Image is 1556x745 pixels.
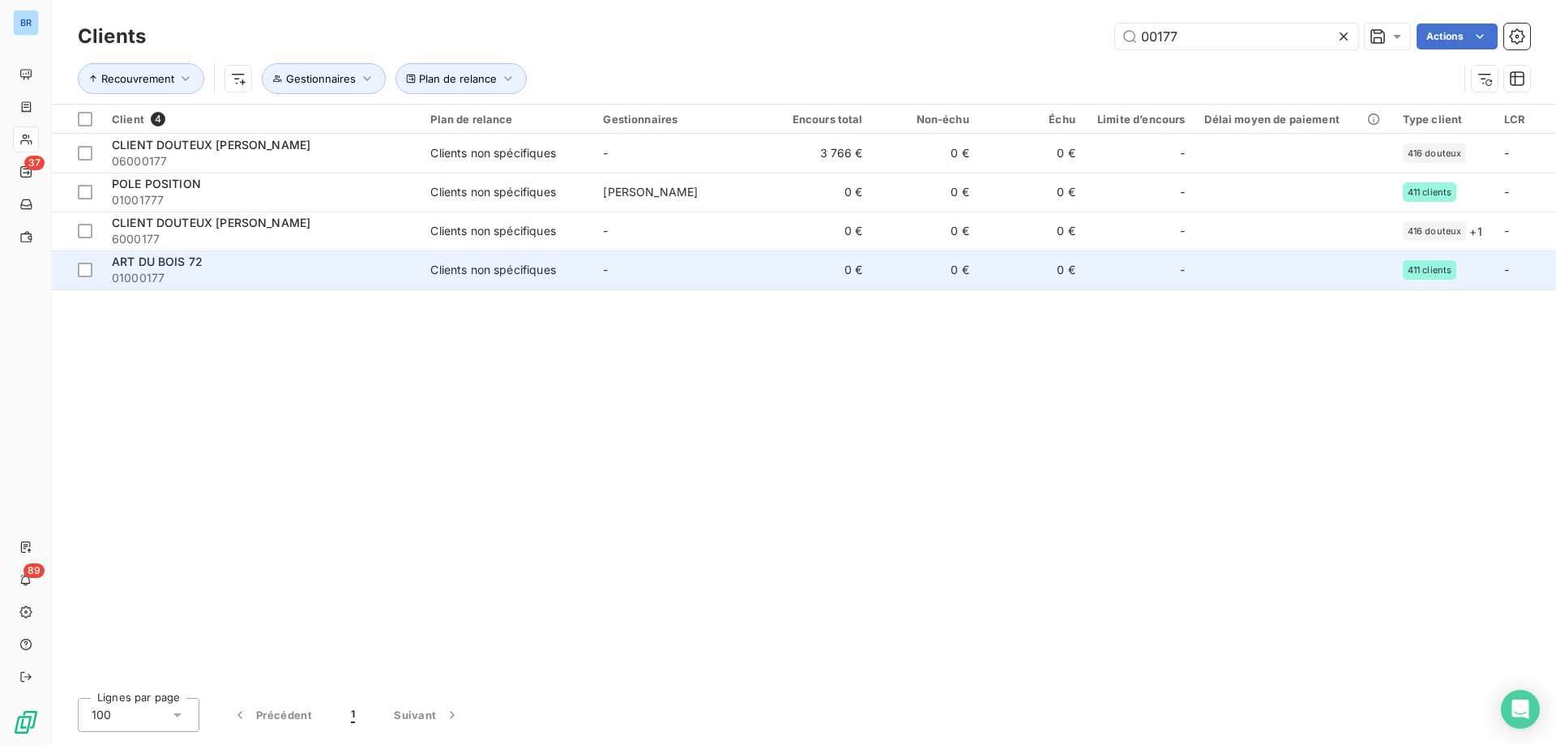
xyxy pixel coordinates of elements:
[395,63,527,94] button: Plan de relance
[1115,24,1358,49] input: Rechercher
[1504,113,1546,126] div: LCR
[603,224,608,238] span: -
[430,262,555,278] div: Clients non spécifiques
[1180,184,1185,200] span: -
[374,698,480,732] button: Suivant
[351,707,355,723] span: 1
[112,270,411,286] span: 01000177
[1403,113,1485,126] div: Type client
[24,156,45,170] span: 37
[776,113,862,126] div: Encours total
[262,63,386,94] button: Gestionnaires
[151,112,165,126] span: 4
[112,216,310,229] span: CLIENT DOUTEUX [PERSON_NAME]
[873,250,979,289] td: 0 €
[989,113,1075,126] div: Échu
[873,134,979,173] td: 0 €
[979,134,1085,173] td: 0 €
[766,212,872,250] td: 0 €
[331,698,374,732] button: 1
[1095,113,1186,126] div: Limite d’encours
[92,707,111,723] span: 100
[112,231,411,247] span: 6000177
[1501,690,1540,729] div: Open Intercom Messenger
[603,185,698,199] span: [PERSON_NAME]
[603,146,608,160] span: -
[430,184,555,200] div: Clients non spécifiques
[1408,265,1452,275] span: 411 clients
[78,22,146,51] h3: Clients
[1180,223,1185,239] span: -
[286,72,356,85] span: Gestionnaires
[1180,145,1185,161] span: -
[419,72,497,85] span: Plan de relance
[112,192,411,208] span: 01001777
[873,173,979,212] td: 0 €
[1504,224,1509,238] span: -
[1180,262,1185,278] span: -
[112,153,411,169] span: 06000177
[112,177,201,191] span: POLE POSITION
[1408,226,1462,236] span: 416 douteux
[1204,113,1383,126] div: Délai moyen de paiement
[1504,263,1509,276] span: -
[766,250,872,289] td: 0 €
[1504,185,1509,199] span: -
[101,72,174,85] span: Recouvrement
[1504,146,1509,160] span: -
[1408,148,1462,158] span: 416 douteux
[112,255,203,268] span: ART DU BOIS 72
[979,173,1085,212] td: 0 €
[1417,24,1498,49] button: Actions
[13,10,39,36] div: BR
[212,698,331,732] button: Précédent
[979,250,1085,289] td: 0 €
[13,709,39,735] img: Logo LeanPay
[603,113,756,126] div: Gestionnaires
[1408,187,1452,197] span: 411 clients
[873,212,979,250] td: 0 €
[883,113,969,126] div: Non-échu
[13,159,38,185] a: 37
[430,113,583,126] div: Plan de relance
[766,134,872,173] td: 3 766 €
[603,263,608,276] span: -
[112,113,144,126] span: Client
[979,212,1085,250] td: 0 €
[766,173,872,212] td: 0 €
[1469,223,1481,240] span: + 1
[112,138,310,152] span: CLIENT DOUTEUX [PERSON_NAME]
[78,63,204,94] button: Recouvrement
[430,145,555,161] div: Clients non spécifiques
[24,563,45,578] span: 89
[430,223,555,239] div: Clients non spécifiques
